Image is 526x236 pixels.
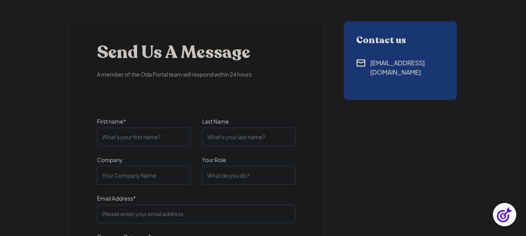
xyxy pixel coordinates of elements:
[356,58,366,68] img: Contact using email
[370,58,444,77] div: [EMAIL_ADDRESS][DOMAIN_NAME]
[97,70,296,79] div: A member of the Oda Portal team will respond within 24 hours.
[97,117,190,126] label: First name*
[97,166,190,185] input: Your Company Name
[97,205,296,223] input: Please enter your email address
[202,117,296,126] label: Last Name
[97,156,190,164] label: Company
[97,194,296,203] label: Email Address*
[202,156,296,164] label: Your Role
[356,35,444,46] div: Contact us
[356,58,444,77] a: Contact using email[EMAIL_ADDRESS][DOMAIN_NAME]
[202,166,296,185] input: What do you do?
[97,128,190,146] input: What's your first name?
[202,128,296,146] input: What's your last name?
[97,41,296,64] h1: Send Us A Message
